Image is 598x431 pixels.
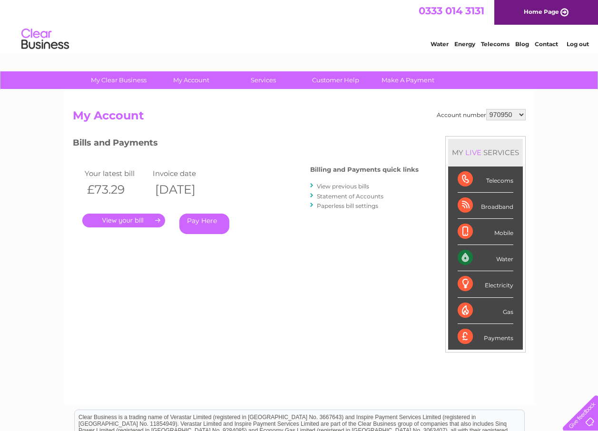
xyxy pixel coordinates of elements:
div: Payments [458,324,513,350]
a: Log out [567,40,589,48]
a: Energy [454,40,475,48]
h3: Bills and Payments [73,136,419,153]
div: Account number [437,109,526,120]
div: Electricity [458,271,513,297]
a: View previous bills [317,183,369,190]
div: LIVE [463,148,483,157]
h4: Billing and Payments quick links [310,166,419,173]
div: Clear Business is a trading name of Verastar Limited (registered in [GEOGRAPHIC_DATA] No. 3667643... [75,5,524,46]
a: Services [224,71,303,89]
a: Pay Here [179,214,229,234]
a: Telecoms [481,40,510,48]
a: Contact [535,40,558,48]
div: Water [458,245,513,271]
td: Your latest bill [82,167,151,180]
a: . [82,214,165,227]
a: 0333 014 3131 [419,5,484,17]
div: Broadband [458,193,513,219]
a: My Clear Business [79,71,158,89]
div: Gas [458,298,513,324]
h2: My Account [73,109,526,127]
a: Water [431,40,449,48]
div: Telecoms [458,167,513,193]
th: [DATE] [150,180,219,199]
th: £73.29 [82,180,151,199]
a: My Account [152,71,230,89]
a: Blog [515,40,529,48]
td: Invoice date [150,167,219,180]
div: Mobile [458,219,513,245]
a: Customer Help [296,71,375,89]
div: MY SERVICES [448,139,523,166]
a: Statement of Accounts [317,193,383,200]
a: Make A Payment [369,71,447,89]
img: logo.png [21,25,69,54]
a: Paperless bill settings [317,202,378,209]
